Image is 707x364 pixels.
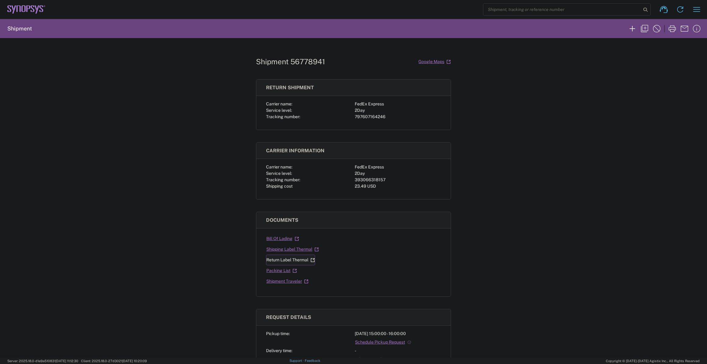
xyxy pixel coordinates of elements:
span: Shipping cost [266,184,293,189]
span: [DATE] 10:20:09 [122,359,147,363]
span: Service level: [266,171,292,176]
span: Carrier name: [266,101,292,106]
span: Client: 2025.18.0-27d3021 [81,359,147,363]
div: 393066318157 [355,177,441,183]
div: 797607164246 [355,114,441,120]
a: Return Label Thermal [266,255,315,265]
a: Feedback [305,359,320,362]
div: FedEx Express [355,101,441,107]
a: Packing List [266,265,297,276]
a: Shipping Label Thermal [266,244,319,255]
a: Support [290,359,305,362]
div: - [355,348,441,354]
span: [DATE] 11:12:30 [55,359,78,363]
span: Pickup time: [266,331,290,336]
span: Tracking number: [266,177,300,182]
span: Delivery time: [266,348,292,353]
span: Request details [266,314,311,320]
span: Service level: [266,108,292,113]
span: Documents [266,217,298,223]
h2: Shipment [7,25,32,32]
div: FedEx Express [355,164,441,170]
div: 2Day [355,107,441,114]
a: Bill Of Lading [266,233,299,244]
a: Schedule Pickup Request [355,337,412,348]
div: 2Day [355,170,441,177]
span: Tracking number: [266,114,300,119]
span: Carrier information [266,148,325,154]
h1: Shipment 56778941 [256,57,325,66]
div: 23.49 USD [355,183,441,189]
a: Shipment Traveler [266,276,309,287]
span: Copyright © [DATE]-[DATE] Agistix Inc., All Rights Reserved [606,358,700,364]
span: Carrier name: [266,164,292,169]
a: Google Maps [418,56,451,67]
input: Shipment, tracking or reference number [483,4,641,15]
span: Server: 2025.18.0-d1e9a510831 [7,359,78,363]
span: Return shipment [266,85,314,90]
div: [DATE] 15:00:00 - 16:00:00 [355,330,441,337]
